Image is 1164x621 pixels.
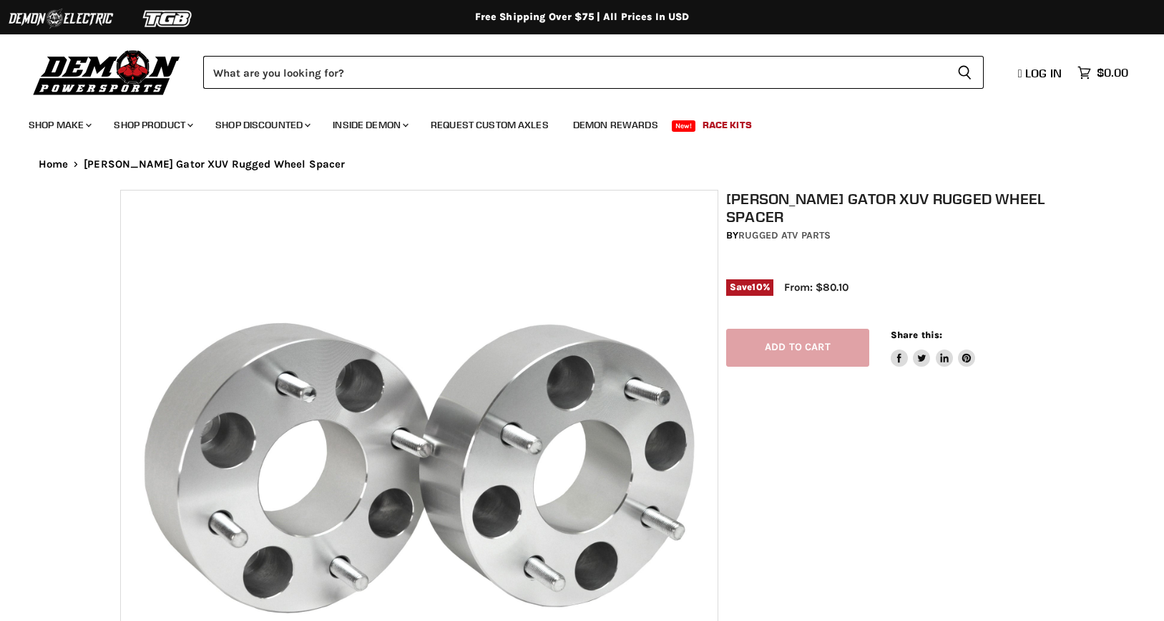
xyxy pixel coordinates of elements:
span: From: $80.10 [784,281,848,294]
a: Home [39,158,69,170]
div: Free Shipping Over $75 | All Prices In USD [10,11,1155,24]
a: Request Custom Axles [420,110,559,140]
a: Log in [1012,67,1070,80]
img: TGB Logo 2 [114,5,222,32]
a: Shop Make [18,110,100,140]
img: Demon Powersports [29,47,185,97]
span: $0.00 [1097,66,1128,80]
a: Rugged ATV Parts [738,229,831,241]
a: Shop Discounted [205,110,319,140]
span: New! [672,120,696,132]
nav: Breadcrumbs [10,158,1155,170]
img: Demon Electric Logo 2 [7,5,114,32]
a: $0.00 [1070,62,1135,83]
aside: Share this: [891,329,976,367]
form: Product [203,56,984,89]
a: Race Kits [692,110,763,140]
span: Save % [726,279,773,295]
a: Demon Rewards [562,110,669,140]
input: Search [203,56,946,89]
span: [PERSON_NAME] Gator XUV Rugged Wheel Spacer [84,158,345,170]
h1: [PERSON_NAME] Gator XUV Rugged Wheel Spacer [726,190,1052,226]
button: Search [946,56,984,89]
a: Inside Demon [322,110,417,140]
span: Log in [1025,66,1062,80]
span: 10 [752,281,762,292]
ul: Main menu [18,105,1125,140]
span: Share this: [891,329,942,340]
a: Shop Product [103,110,202,140]
div: by [726,228,1052,244]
